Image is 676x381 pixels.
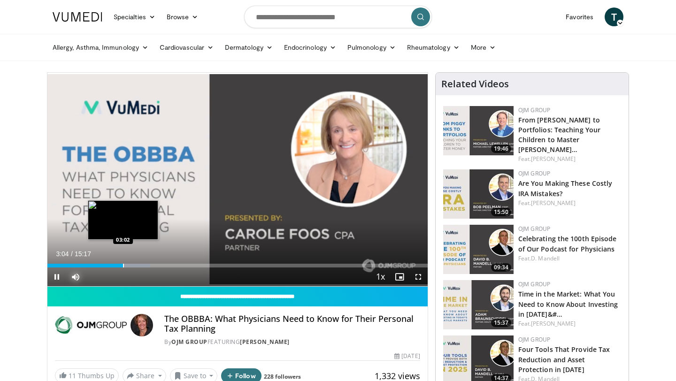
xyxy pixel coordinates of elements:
div: By FEATURING [164,338,420,346]
input: Search topics, interventions [244,6,432,28]
a: Four Tools That Provide Tax Reduction and Asset Protection in [DATE] [518,345,610,373]
a: 228 followers [264,373,301,381]
a: 09:34 [443,225,514,274]
h4: The OBBBA: What Physicians Need to Know for Their Personal Tax Planning [164,314,420,334]
a: Time in the Market: What You Need to Know About Investing in [DATE]&#… [518,290,618,318]
a: [PERSON_NAME] [531,155,576,163]
a: Endocrinology [278,38,342,57]
img: 4b415aee-9520-4d6f-a1e1-8e5e22de4108.150x105_q85_crop-smart_upscale.jpg [443,169,514,219]
a: Dermatology [219,38,278,57]
a: More [465,38,501,57]
span: 19:46 [491,145,511,153]
div: Feat. [518,199,621,207]
img: OJM Group [55,314,127,336]
a: Celebrating the 100th Episode of Our Podcast for Physicians [518,234,617,253]
span: 15:17 [75,250,91,258]
div: Feat. [518,155,621,163]
a: Specialties [108,8,161,26]
a: [PERSON_NAME] [531,320,576,328]
a: Favorites [560,8,599,26]
button: Enable picture-in-picture mode [390,267,409,286]
a: Allergy, Asthma, Immunology [47,38,154,57]
a: OJM Group [518,225,551,233]
a: OJM Group [171,338,207,346]
div: Feat. [518,320,621,328]
span: 09:34 [491,263,511,272]
a: [PERSON_NAME] [531,199,576,207]
a: 19:46 [443,106,514,155]
a: D. Mandell [531,254,560,262]
a: Browse [161,8,204,26]
a: OJM Group [518,335,551,343]
h4: Related Videos [441,78,509,90]
div: [DATE] [394,352,420,360]
a: Cardiovascular [154,38,219,57]
img: image.jpeg [88,200,158,240]
img: 7438bed5-bde3-4519-9543-24a8eadaa1c2.150x105_q85_crop-smart_upscale.jpg [443,225,514,274]
a: OJM Group [518,106,551,114]
a: From [PERSON_NAME] to Portfolios: Teaching Your Children to Master [PERSON_NAME]… [518,115,601,154]
a: Are You Making These Costly IRA Mistakes? [518,179,613,198]
img: 282c92bf-9480-4465-9a17-aeac8df0c943.150x105_q85_crop-smart_upscale.jpg [443,106,514,155]
a: [PERSON_NAME] [240,338,290,346]
button: Fullscreen [409,267,428,286]
div: Progress Bar [47,264,428,267]
span: 15:50 [491,208,511,216]
span: 11 [69,371,76,380]
a: Pulmonology [342,38,401,57]
span: 3:04 [56,250,69,258]
video-js: Video Player [47,73,428,287]
a: 15:37 [443,280,514,329]
button: Pause [47,267,66,286]
span: 15:37 [491,319,511,327]
span: / [71,250,73,258]
a: T [605,8,623,26]
a: Rheumatology [401,38,465,57]
a: OJM Group [518,280,551,288]
img: VuMedi Logo [53,12,102,22]
a: 15:50 [443,169,514,219]
img: cfc453be-3f74-41d3-a301-0743b7c46f05.150x105_q85_crop-smart_upscale.jpg [443,280,514,329]
img: Avatar [131,314,153,336]
a: OJM Group [518,169,551,177]
button: Playback Rate [371,267,390,286]
div: Feat. [518,254,621,263]
button: Mute [66,267,85,286]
